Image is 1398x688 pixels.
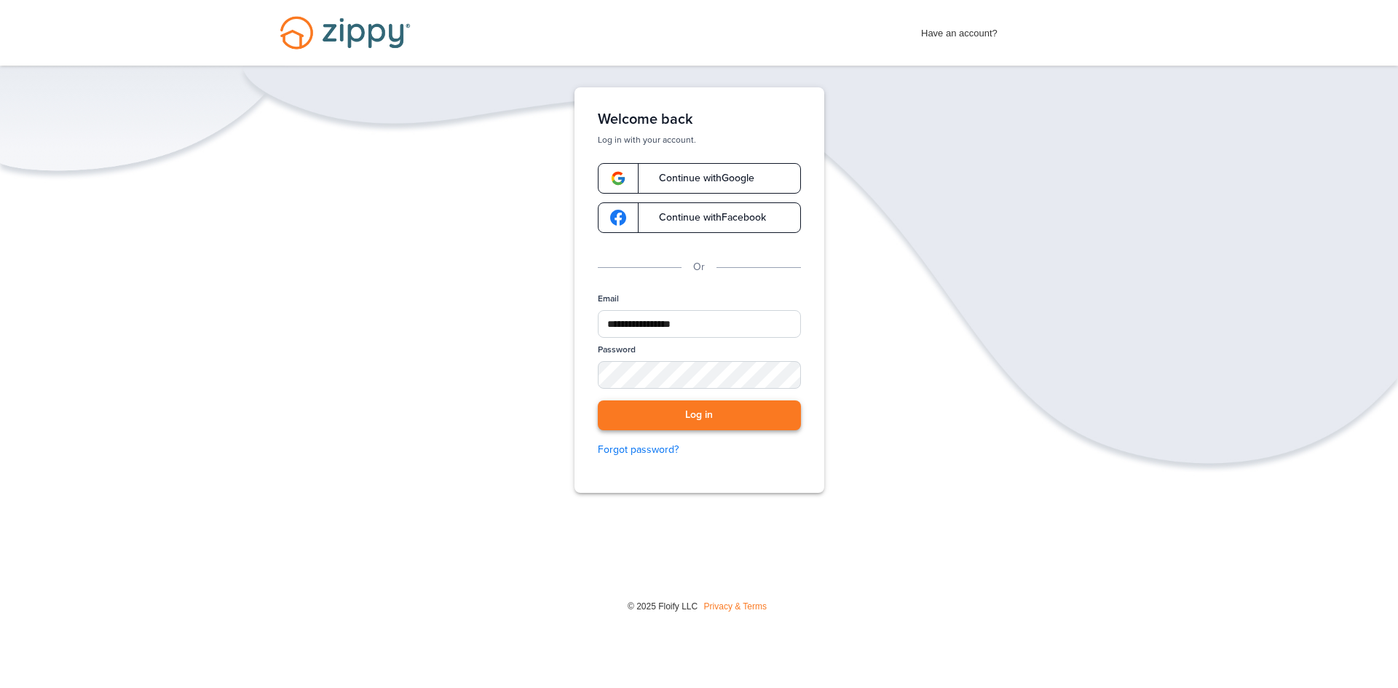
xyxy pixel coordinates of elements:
input: Password [598,361,801,389]
img: google-logo [610,170,626,186]
a: google-logoContinue withGoogle [598,163,801,194]
span: © 2025 Floify LLC [628,601,698,612]
p: Or [693,259,705,275]
h1: Welcome back [598,111,801,128]
label: Password [598,344,636,356]
img: google-logo [610,210,626,226]
a: google-logoContinue withFacebook [598,202,801,233]
label: Email [598,293,619,305]
a: Privacy & Terms [704,601,767,612]
a: Forgot password? [598,442,801,458]
button: Log in [598,400,801,430]
p: Log in with your account. [598,134,801,146]
input: Email [598,310,801,338]
span: Continue with Google [644,173,754,183]
span: Have an account? [921,18,998,41]
span: Continue with Facebook [644,213,766,223]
